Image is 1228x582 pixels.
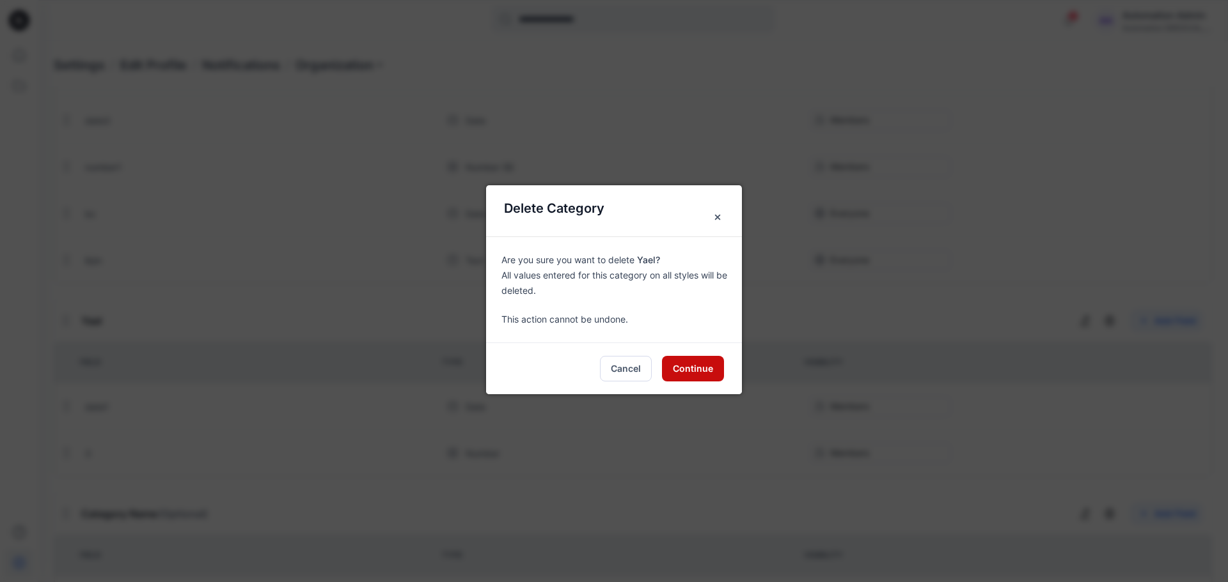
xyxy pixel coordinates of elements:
button: Close [706,206,729,229]
button: Cancel [600,356,652,381]
p: Are you sure you want to delete [501,252,742,268]
b: Yael? [637,254,660,265]
p: This action cannot be undone. [501,312,742,327]
button: Continue [662,356,724,381]
p: All values entered for this category on all styles will be deleted. [501,268,742,298]
p: Delete Category [504,201,724,216]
